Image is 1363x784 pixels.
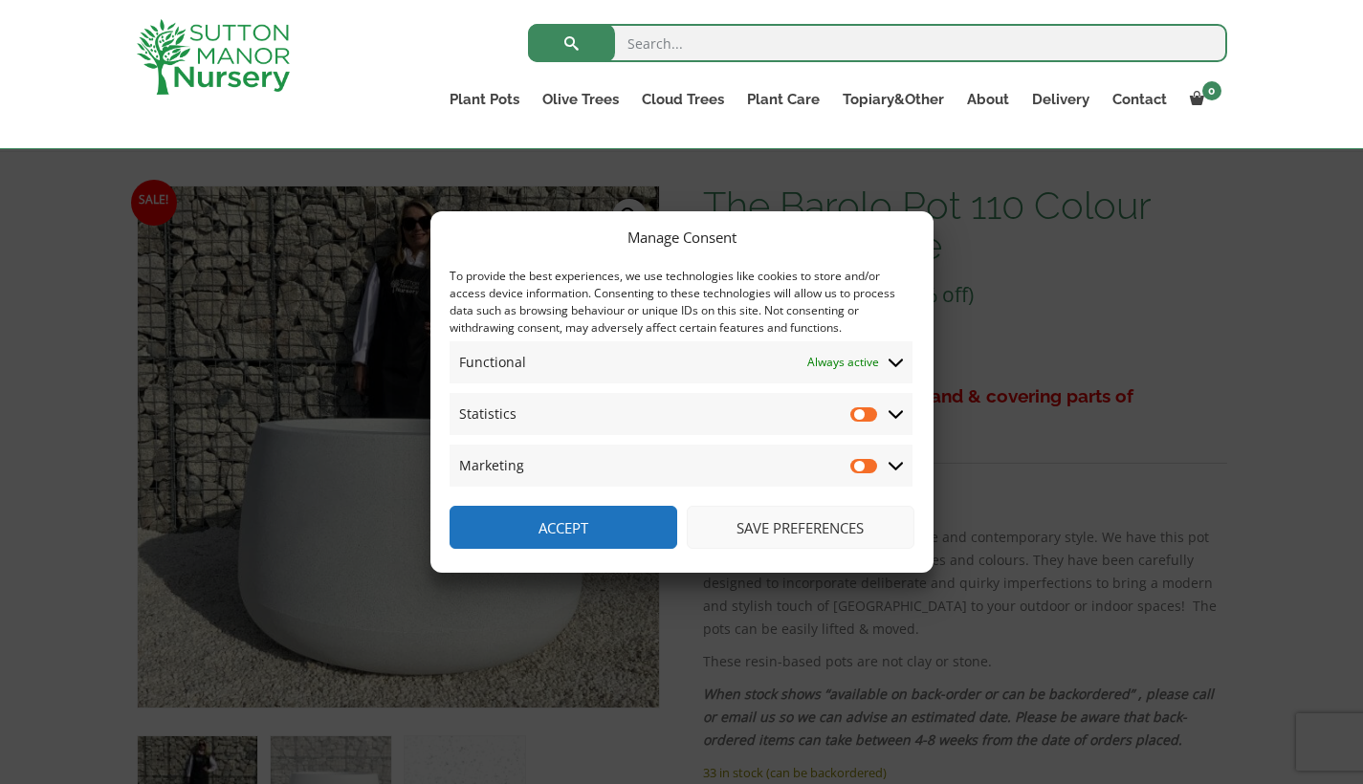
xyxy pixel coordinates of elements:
a: Cloud Trees [630,86,736,113]
img: logo [137,19,290,95]
button: Accept [450,506,677,549]
a: Delivery [1021,86,1101,113]
a: Plant Pots [438,86,531,113]
a: Contact [1101,86,1178,113]
a: Plant Care [736,86,831,113]
span: 0 [1202,81,1221,100]
button: Save preferences [687,506,914,549]
a: 0 [1178,86,1227,113]
a: About [956,86,1021,113]
span: Always active [807,351,879,374]
a: Olive Trees [531,86,630,113]
summary: Statistics [450,393,912,435]
summary: Marketing [450,445,912,487]
summary: Functional Always active [450,341,912,383]
input: Search... [528,24,1227,62]
div: To provide the best experiences, we use technologies like cookies to store and/or access device i... [450,268,912,337]
span: Statistics [459,403,517,425]
div: Manage Consent [627,226,736,249]
span: Marketing [459,454,524,477]
a: Topiary&Other [831,86,956,113]
span: Functional [459,351,526,374]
